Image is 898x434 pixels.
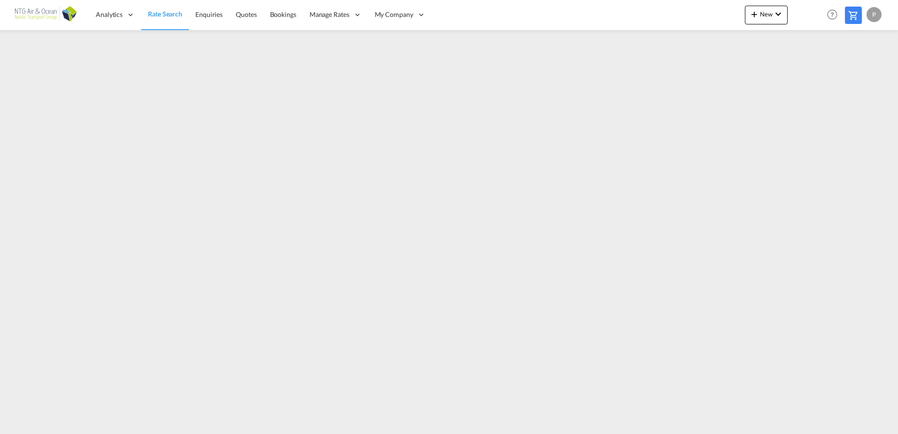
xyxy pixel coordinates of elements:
span: Manage Rates [310,10,349,19]
md-icon: icon-chevron-down [773,8,784,20]
md-icon: icon-plus 400-fg [749,8,760,20]
span: Analytics [96,10,123,19]
span: Quotes [236,10,256,18]
span: Rate Search [148,10,182,18]
div: Help [824,7,845,23]
div: P [867,7,882,22]
span: Bookings [270,10,296,18]
span: Enquiries [195,10,223,18]
span: Help [824,7,840,23]
span: My Company [375,10,413,19]
button: icon-plus 400-fgNewicon-chevron-down [745,6,788,24]
img: af31b1c0b01f11ecbc353f8e72265e29.png [14,4,77,25]
span: New [749,10,784,18]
